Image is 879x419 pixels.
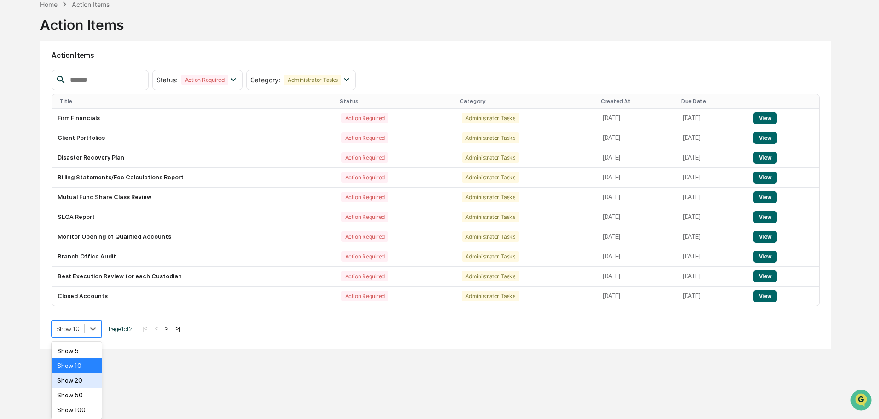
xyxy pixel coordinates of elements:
[52,267,335,287] td: Best Execution Review for each Custodian
[52,148,335,168] td: Disaster Recovery Plan
[52,51,820,60] h2: Action Items
[173,325,183,333] button: >|
[753,172,777,184] button: View
[6,189,62,205] a: 🔎Data Lookup
[9,78,168,93] p: How can we help?
[341,132,388,143] div: Action Required
[753,154,777,161] a: View
[9,51,28,69] img: Greenboard
[597,267,677,287] td: [DATE]
[40,9,124,33] div: Action Items
[677,188,748,207] td: [DATE]
[9,129,26,146] img: 1746055101610-c473b297-6a78-478c-a979-82029cc54cd1
[156,76,178,84] span: Status :
[341,113,388,123] div: Action Required
[462,132,519,143] div: Administrator Tasks
[341,251,388,262] div: Action Required
[92,215,111,222] span: Pylon
[462,231,519,242] div: Administrator Tasks
[753,134,777,141] a: View
[462,212,519,222] div: Administrator Tasks
[9,176,17,183] div: 🖐️
[31,138,116,146] div: We're available if you need us!
[341,271,388,281] div: Action Required
[18,175,59,184] span: Preclearance
[72,0,110,8] div: Action Items
[76,175,114,184] span: Attestations
[597,109,677,128] td: [DATE]
[52,188,335,207] td: Mutual Fund Share Class Review
[753,132,777,144] button: View
[65,214,111,222] a: Powered byPylon
[597,148,677,168] td: [DATE]
[601,98,674,104] div: Created At
[462,251,519,262] div: Administrator Tasks
[52,128,335,148] td: Client Portfolios
[462,192,519,202] div: Administrator Tasks
[341,152,388,163] div: Action Required
[52,207,335,227] td: SLOA Report
[24,101,152,110] input: Clear
[31,129,151,138] div: Start new chat
[597,287,677,306] td: [DATE]
[18,192,58,201] span: Data Lookup
[52,227,335,247] td: Monitor Opening of Qualified Accounts
[753,253,777,260] a: View
[52,109,335,128] td: Firm Financials
[52,358,102,373] div: Show 10
[753,211,777,223] button: View
[341,231,388,242] div: Action Required
[677,227,748,247] td: [DATE]
[462,172,519,183] div: Administrator Tasks
[156,132,168,143] button: Start new chat
[753,174,777,181] a: View
[597,168,677,188] td: [DATE]
[40,0,58,8] div: Home
[52,373,102,388] div: Show 20
[9,193,17,201] div: 🔎
[6,171,63,188] a: 🖐️Preclearance
[753,191,777,203] button: View
[162,325,171,333] button: >
[753,233,777,240] a: View
[677,168,748,188] td: [DATE]
[250,76,280,84] span: Category :
[152,325,161,333] button: <
[597,188,677,207] td: [DATE]
[109,325,133,333] span: Page 1 of 2
[677,287,748,306] td: [DATE]
[677,267,748,287] td: [DATE]
[753,273,777,280] a: View
[597,207,677,227] td: [DATE]
[753,270,777,282] button: View
[462,152,519,163] div: Administrator Tasks
[341,291,388,301] div: Action Required
[753,115,777,121] a: View
[341,192,388,202] div: Action Required
[52,168,335,188] td: Billing Statements/Fee Calculations Report
[753,290,777,302] button: View
[677,109,748,128] td: [DATE]
[341,212,388,222] div: Action Required
[52,247,335,267] td: Branch Office Audit
[67,176,74,183] div: 🗄️
[753,152,777,164] button: View
[753,112,777,124] button: View
[753,231,777,243] button: View
[597,128,677,148] td: [DATE]
[753,213,777,220] a: View
[753,251,777,263] button: View
[340,98,452,104] div: Status
[52,344,102,358] div: Show 5
[677,207,748,227] td: [DATE]
[52,402,102,417] div: Show 100
[753,194,777,201] a: View
[597,247,677,267] td: [DATE]
[677,247,748,267] td: [DATE]
[462,271,519,281] div: Administrator Tasks
[63,171,118,188] a: 🗄️Attestations
[284,75,341,85] div: Administrator Tasks
[677,128,748,148] td: [DATE]
[181,75,228,85] div: Action Required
